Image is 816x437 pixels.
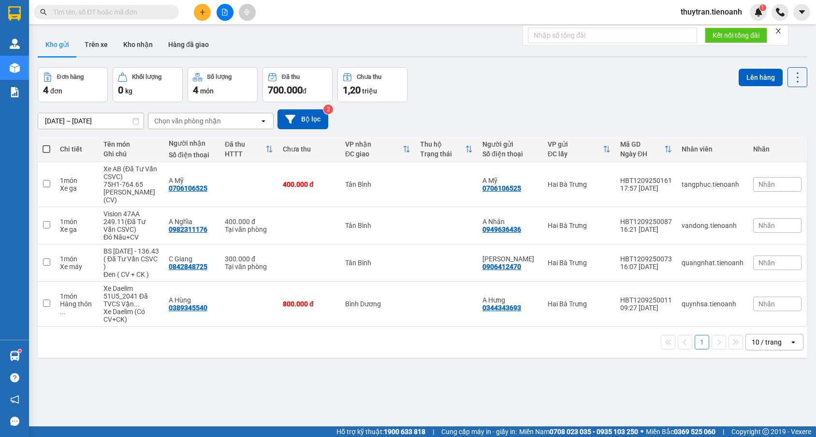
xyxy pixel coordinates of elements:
span: Nhãn [758,300,775,308]
div: Số lượng [207,74,232,80]
button: Trên xe [77,33,116,56]
img: icon-new-feature [754,8,763,16]
span: | [723,426,724,437]
strong: 0369 525 060 [674,428,715,436]
div: C Vân [482,255,538,263]
span: kg [125,87,132,95]
th: Toggle SortBy [615,136,677,162]
strong: 0708 023 035 - 0935 103 250 [550,428,638,436]
th: Toggle SortBy [415,136,478,162]
span: copyright [762,428,769,435]
div: 0344343693 [482,304,521,312]
div: tangphuc.tienoanh [682,181,743,188]
button: 1 [695,335,709,349]
div: 800.000 đ [283,300,335,308]
button: Khối lượng0kg [113,67,183,102]
div: 0842848725 [169,263,207,271]
div: 75H1-764.65 Màu Đen (CV) [103,181,159,204]
span: Miền Nam [519,426,638,437]
div: HBT1209250073 [620,255,672,263]
button: plus [194,4,211,21]
div: Chưa thu [283,145,335,153]
button: file-add [217,4,233,21]
img: warehouse-icon [10,351,20,361]
div: A Mỹ [482,177,538,184]
div: Tân Bình [345,259,410,267]
svg: open [260,117,267,125]
div: Người gửi [482,140,538,148]
div: vandong.tienoanh [682,222,743,229]
strong: 1900 633 818 [384,428,425,436]
img: phone-icon [776,8,785,16]
sup: 1 [759,4,766,11]
button: Số lượng4món [188,67,258,102]
img: warehouse-icon [10,39,20,49]
div: Đã thu [282,74,300,80]
div: 0906412470 [482,263,521,271]
button: Kết nối tổng đài [705,28,767,43]
div: 0706106525 [482,184,521,192]
span: search [40,9,47,15]
div: HBT1209250161 [620,177,672,184]
div: Người nhận [169,139,215,147]
button: caret-down [793,4,810,21]
div: Đỏ Nâu+CV [103,233,159,241]
button: Chưa thu1,20 triệu [337,67,408,102]
div: Mã GD [620,140,664,148]
button: Kho nhận [116,33,160,56]
div: Tân Bình [345,222,410,229]
div: Xe ga [60,226,94,233]
div: VP nhận [345,140,403,148]
div: A Hùng [169,296,215,304]
span: món [200,87,214,95]
div: BS 47AD - 136.43 ( Đã Tư Vấn CSVC ) [103,247,159,271]
div: Chưa thu [357,74,381,80]
div: 400.000 đ [225,218,273,226]
span: đ [303,87,306,95]
div: 16:07 [DATE] [620,263,672,271]
span: 0 [118,84,123,96]
span: close [775,28,782,34]
div: Xe ga [60,184,94,192]
div: HBT1209250011 [620,296,672,304]
div: quynhsa.tienoanh [682,300,743,308]
div: 1 món [60,255,94,263]
span: Nhãn [758,222,775,229]
div: Tân Bình [345,181,410,188]
input: Nhập số tổng đài [528,28,697,43]
img: solution-icon [10,87,20,97]
div: Đen ( CV + CK ) [103,271,159,278]
div: Bình Dương [345,300,410,308]
span: Nhãn [758,181,775,188]
div: C Giang [169,255,215,263]
div: Số điện thoại [169,151,215,159]
span: 700.000 [268,84,303,96]
div: Ghi chú [103,150,159,158]
div: Xe Daelim 51U5_2041 Đã TVCS Vận Chuyển [103,285,159,308]
span: 4 [43,84,48,96]
span: thuytran.tienoanh [673,6,750,18]
div: VP gửi [548,140,603,148]
div: Ngày ĐH [620,150,664,158]
div: Chi tiết [60,145,94,153]
button: Hàng đã giao [160,33,217,56]
span: Hỗ trợ kỹ thuật: [336,426,425,437]
sup: 2 [323,105,333,114]
button: aim [239,4,256,21]
button: Đã thu700.000đ [262,67,333,102]
div: 0949636436 [482,226,521,233]
div: Tại văn phòng [225,263,273,271]
span: 4 [193,84,198,96]
div: 0389345540 [169,304,207,312]
div: 16:21 [DATE] [620,226,672,233]
div: 1 món [60,177,94,184]
div: Đã thu [225,140,265,148]
span: message [10,417,19,426]
span: ... [134,300,140,308]
span: 1,20 [343,84,361,96]
span: aim [244,9,250,15]
span: 1 [761,4,764,11]
div: HTTT [225,150,265,158]
button: Bộ lọc [277,109,328,129]
div: quangnhat.tienoanh [682,259,743,267]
